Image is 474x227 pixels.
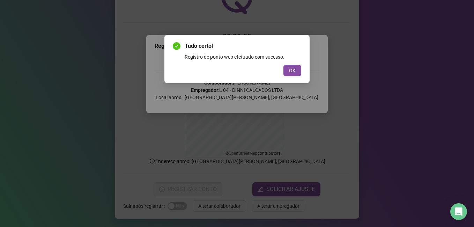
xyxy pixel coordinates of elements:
span: Tudo certo! [185,42,301,50]
div: Open Intercom Messenger [450,203,467,220]
button: OK [283,65,301,76]
div: Registro de ponto web efetuado com sucesso. [185,53,301,61]
span: check-circle [173,42,180,50]
span: OK [289,67,296,74]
